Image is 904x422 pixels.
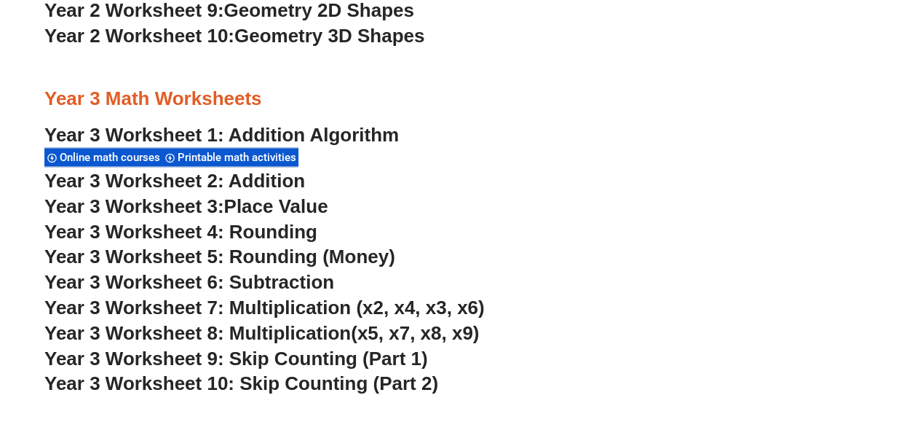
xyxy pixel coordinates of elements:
[44,147,162,167] div: Online math courses
[663,257,904,422] iframe: Chat Widget
[44,195,224,217] span: Year 3 Worksheet 3:
[162,147,298,167] div: Printable math activities
[44,25,424,47] a: Year 2 Worksheet 10:Geometry 3D Shapes
[44,297,485,319] a: Year 3 Worksheet 7: Multiplication (x2, x4, x3, x6)
[44,372,438,394] a: Year 3 Worksheet 10: Skip Counting (Part 2)
[234,25,424,47] span: Geometry 3D Shapes
[44,124,399,146] a: Year 3 Worksheet 1: Addition Algorithm
[44,87,860,112] h3: Year 3 Math Worksheets
[351,322,479,344] span: (x5, x7, x8, x9)
[44,170,305,192] a: Year 3 Worksheet 2: Addition
[44,271,334,293] a: Year 3 Worksheet 6: Subtraction
[44,195,328,217] a: Year 3 Worksheet 3:Place Value
[44,322,351,344] span: Year 3 Worksheet 8: Multiplication
[178,151,301,164] span: Printable math activities
[60,151,164,164] span: Online math courses
[44,348,428,370] a: Year 3 Worksheet 9: Skip Counting (Part 1)
[44,246,395,267] a: Year 3 Worksheet 5: Rounding (Money)
[44,25,234,47] span: Year 2 Worksheet 10:
[224,195,328,217] span: Place Value
[44,221,317,243] a: Year 3 Worksheet 4: Rounding
[44,322,479,344] a: Year 3 Worksheet 8: Multiplication(x5, x7, x8, x9)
